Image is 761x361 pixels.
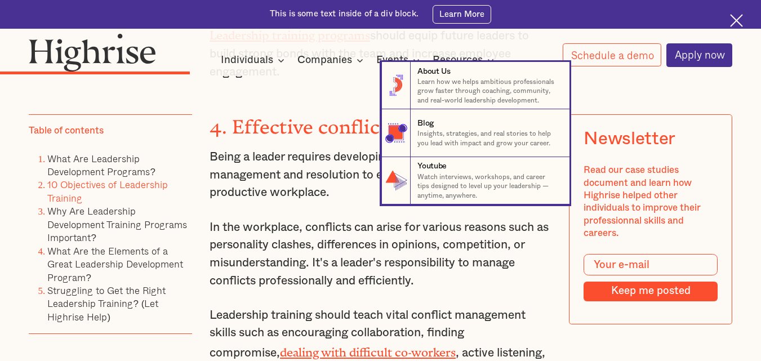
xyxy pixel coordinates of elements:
[417,129,560,148] p: Insights, strategies, and real stories to help you lead with impact and grow your career.
[584,254,718,275] input: Your e-mail
[666,43,733,67] a: Apply now
[563,43,662,66] a: Schedule a demo
[270,8,419,20] div: This is some text inside of a div block.
[381,109,569,157] a: BlogInsights, strategies, and real stories to help you lead with impact and grow your career.
[376,54,423,67] div: Events
[376,54,408,67] div: Events
[210,219,551,290] p: In the workplace, conflicts can arise for various reasons such as personality clashes, difference...
[381,157,569,204] a: YoutubeWatch interviews, workshops, and career tips designed to level up your leadership — anytim...
[297,54,367,67] div: Companies
[47,283,166,324] a: Struggling to Get the Right Leadership Training? (Let Highrise Help)
[433,5,491,24] a: Learn More
[221,54,273,67] div: Individuals
[417,172,560,200] p: Watch interviews, workshops, and career tips designed to level up your leadership — anytime, anyw...
[221,54,288,67] div: Individuals
[47,243,183,285] a: What Are the Elements of a Great Leadership Development Program?
[417,161,447,172] div: Youtube
[433,54,497,67] div: Resources
[29,33,156,72] img: Highrise logo
[47,203,187,245] a: Why Are Leadership Development Training Programs Important?
[417,118,434,129] div: Blog
[584,254,718,301] form: Modal Form
[433,54,483,67] div: Resources
[417,66,451,77] div: About Us
[417,77,560,105] p: Learn how we helps ambitious professionals grow faster through coaching, community, and real-worl...
[280,346,456,353] a: dealing with difficult co-workers
[584,282,718,301] input: Keep me posted
[381,62,569,109] a: About UsLearn how we helps ambitious professionals grow faster through coaching, community, and r...
[297,54,352,67] div: Companies
[730,14,743,27] img: Cross icon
